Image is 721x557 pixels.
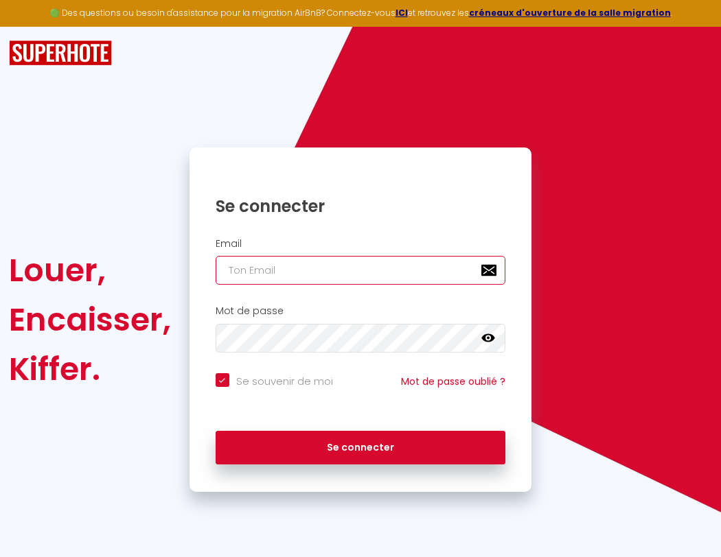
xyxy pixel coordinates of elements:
[216,195,506,217] h1: Se connecter
[9,344,171,394] div: Kiffer.
[216,238,506,250] h2: Email
[216,256,506,285] input: Ton Email
[11,5,52,47] button: Ouvrir le widget de chat LiveChat
[216,431,506,465] button: Se connecter
[401,375,505,388] a: Mot de passe oublié ?
[9,295,171,344] div: Encaisser,
[9,40,112,66] img: SuperHote logo
[216,305,506,317] h2: Mot de passe
[9,246,171,295] div: Louer,
[396,7,408,19] a: ICI
[469,7,671,19] a: créneaux d'ouverture de la salle migration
